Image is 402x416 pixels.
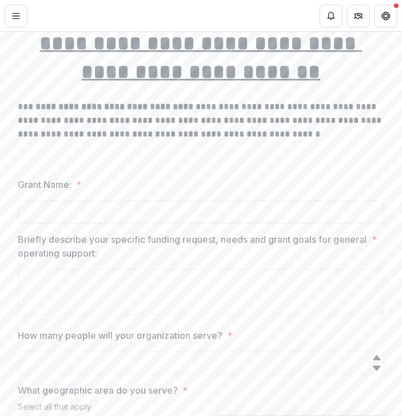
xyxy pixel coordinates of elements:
[375,5,397,27] button: Get Help
[347,5,370,27] button: Partners
[18,383,178,397] p: What geographic area do you serve?
[18,178,72,191] p: Grant Name:
[18,329,223,342] p: How many people will your organization serve?
[18,402,384,416] div: Select all that apply
[18,233,368,260] p: Briefly describe your specific funding request, needs and grant goals for general operating support:
[320,5,343,27] button: Notifications
[5,5,27,27] button: Toggle Menu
